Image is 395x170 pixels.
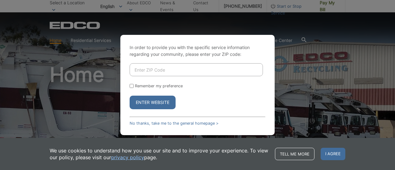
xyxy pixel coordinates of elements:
[135,84,183,88] label: Remember my preference
[275,148,314,160] a: Tell me more
[130,44,265,58] p: In order to provide you with the specific service information regarding your community, please en...
[130,63,263,76] input: Enter ZIP Code
[130,96,176,109] button: Enter Website
[111,154,144,161] a: privacy policy
[130,121,218,126] a: No thanks, take me to the general homepage >
[321,148,345,160] span: I agree
[50,147,269,161] p: We use cookies to understand how you use our site and to improve your experience. To view our pol...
